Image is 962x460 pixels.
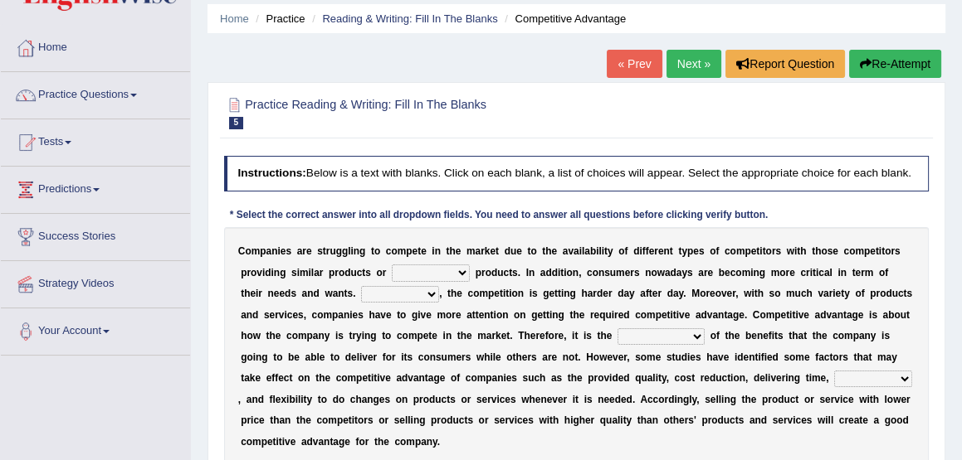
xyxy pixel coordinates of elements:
b: f [646,288,649,299]
b: t [604,245,608,257]
b: e [710,288,715,299]
b: e [649,245,655,257]
b: i [810,267,813,278]
b: f [885,267,888,278]
b: t [509,267,512,278]
b: p [476,267,481,278]
b: e [855,267,861,278]
b: m [466,245,476,257]
b: g [280,267,286,278]
b: c [357,267,363,278]
b: s [347,288,353,299]
a: Predictions [1,167,190,208]
b: a [314,267,320,278]
b: c [587,267,593,278]
b: r [608,288,613,299]
b: i [751,288,754,299]
b: c [843,245,849,257]
b: o [245,245,251,257]
b: t [323,245,326,257]
b: n [435,245,441,257]
b: y [681,267,687,278]
b: r [481,245,485,257]
li: Practice [251,11,305,27]
button: Re-Attempt [849,50,941,78]
b: a [266,245,272,257]
b: p [260,245,266,257]
b: . [353,288,355,299]
a: Tests [1,119,190,161]
b: y [681,245,687,257]
b: d [265,267,271,278]
b: s [769,288,774,299]
b: t [812,245,815,257]
h2: Practice Reading & Writing: Fill In The Blanks [224,94,662,129]
b: h [815,245,821,257]
b: p [329,267,335,278]
span: 5 [229,117,244,129]
b: e [870,245,876,257]
b: a [302,288,308,299]
b: a [476,245,481,257]
b: d [285,288,291,299]
b: r [247,267,251,278]
b: n [564,288,569,299]
b: s [828,245,833,257]
b: p [864,245,870,257]
b: p [241,267,247,278]
b: o [618,245,624,257]
b: . [518,267,520,278]
b: v [256,267,262,278]
b: a [584,245,590,257]
a: Home [1,25,190,66]
b: d [633,245,639,257]
b: y [629,288,635,299]
b: p [745,245,750,257]
b: e [708,267,714,278]
b: m [855,245,864,257]
a: Home [220,12,249,25]
b: r [320,267,324,278]
b: r [806,267,810,278]
b: r [706,288,710,299]
b: o [779,267,785,278]
b: t [527,245,530,257]
b: r [302,245,306,257]
b: e [725,267,730,278]
b: r [335,267,339,278]
b: o [885,245,891,257]
b: r [657,288,662,299]
b: d [505,245,510,257]
b: n [271,245,277,257]
b: e [789,267,795,278]
b: e [549,288,554,299]
b: u [350,267,356,278]
b: t [505,288,509,299]
b: o [710,245,715,257]
b: r [593,288,597,299]
b: r [704,267,708,278]
b: t [754,288,758,299]
b: s [317,245,323,257]
b: t [500,288,503,299]
b: C [238,245,246,257]
b: s [286,245,291,257]
b: h [581,288,587,299]
b: i [879,245,881,257]
b: n [354,245,359,257]
b: s [604,267,610,278]
b: c [800,267,806,278]
b: r [630,267,634,278]
b: c [818,267,824,278]
b: a [698,267,704,278]
b: e [279,288,285,299]
b: a [563,245,569,257]
b: p [687,245,693,257]
b: r [383,267,387,278]
b: , [735,288,738,299]
b: s [291,267,297,278]
b: n [518,288,524,299]
b: h [244,288,250,299]
b: e [281,245,286,257]
b: s [634,267,640,278]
